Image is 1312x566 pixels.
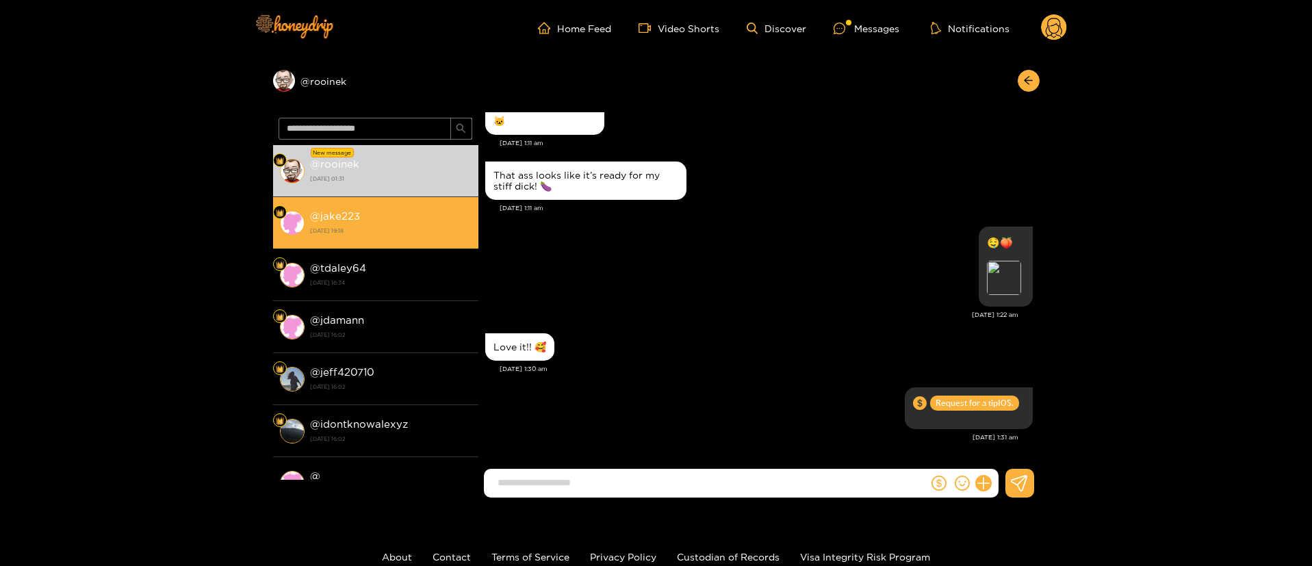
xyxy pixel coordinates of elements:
button: dollar [929,473,949,493]
a: Contact [433,552,471,562]
a: Custodian of Records [677,552,780,562]
a: Home Feed [538,22,611,34]
img: conversation [280,315,305,339]
img: conversation [280,211,305,235]
span: smile [955,476,970,491]
span: Request for a tip 10 $. [930,396,1019,411]
p: 🤤🍑 [987,235,1025,250]
img: conversation [280,159,305,183]
strong: @ idontknowalexyz [310,418,408,430]
strong: [DATE] 16:34 [310,276,472,289]
img: Fan Level [276,417,284,425]
span: home [538,22,557,34]
strong: @ [310,470,320,482]
img: conversation [280,263,305,287]
img: conversation [280,367,305,391]
div: Sep. 30, 1:11 am [485,162,686,200]
strong: [DATE] 16:02 [310,381,472,393]
button: search [450,118,472,140]
strong: @ jake223 [310,210,360,222]
div: @rooinek [273,70,478,92]
img: Fan Level [276,365,284,373]
strong: @ rooinek [310,158,359,170]
strong: @ jeff420710 [310,366,374,378]
div: New message [311,148,354,157]
div: 🐱 [493,116,596,127]
a: About [382,552,412,562]
img: conversation [280,419,305,443]
button: arrow-left [1018,70,1040,92]
div: That ass looks like it’s ready for my stiff dick! 🍆 [493,170,678,192]
span: arrow-left [1023,75,1033,87]
div: Messages [834,21,899,36]
a: Visa Integrity Risk Program [800,552,930,562]
strong: @ tdaley64 [310,262,366,274]
span: dollar [931,476,947,491]
div: Sep. 30, 1:30 am [485,333,554,361]
img: Fan Level [276,157,284,165]
a: Discover [747,23,806,34]
div: [DATE] 1:11 am [500,138,1033,148]
strong: @ jdamann [310,314,364,326]
img: conversation [280,471,305,496]
button: Notifications [927,21,1014,35]
span: search [456,123,466,135]
strong: [DATE] 16:02 [310,433,472,445]
img: Fan Level [276,261,284,269]
div: [DATE] 1:22 am [485,310,1018,320]
span: video-camera [639,22,658,34]
div: Sep. 30, 1:22 am [979,227,1033,307]
div: [DATE] 1:31 am [485,433,1018,442]
strong: [DATE] 01:31 [310,172,472,185]
div: Love it!! 🥰 [493,342,546,352]
div: [DATE] 1:30 am [500,364,1033,374]
a: Privacy Policy [590,552,656,562]
a: Terms of Service [491,552,569,562]
a: Video Shorts [639,22,719,34]
img: Fan Level [276,313,284,321]
strong: [DATE] 19:18 [310,224,472,237]
div: Sep. 30, 1:31 am [905,387,1033,429]
span: dollar-circle [913,396,927,410]
div: [DATE] 1:11 am [500,203,1033,213]
img: Fan Level [276,209,284,217]
strong: [DATE] 16:02 [310,329,472,341]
